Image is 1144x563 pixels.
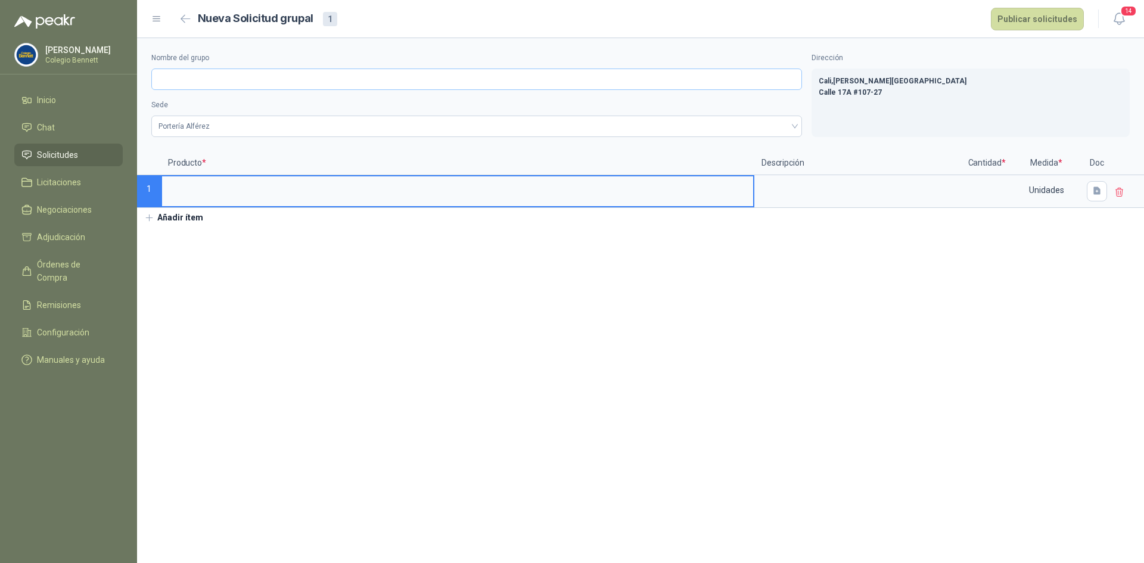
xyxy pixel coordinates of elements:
[14,171,123,194] a: Licitaciones
[819,76,1123,87] p: Cali , [PERSON_NAME][GEOGRAPHIC_DATA]
[151,52,802,64] label: Nombre del grupo
[45,57,120,64] p: Colegio Bennett
[37,94,56,107] span: Inicio
[37,326,89,339] span: Configuración
[1012,176,1081,204] div: Unidades
[14,321,123,344] a: Configuración
[37,121,55,134] span: Chat
[37,353,105,366] span: Manuales y ayuda
[14,14,75,29] img: Logo peakr
[14,349,123,371] a: Manuales y ayuda
[1108,8,1130,30] button: 14
[1011,151,1082,175] p: Medida
[15,43,38,66] img: Company Logo
[14,116,123,139] a: Chat
[323,12,337,26] div: 1
[14,144,123,166] a: Solicitudes
[151,99,802,111] label: Sede
[14,294,123,316] a: Remisiones
[137,175,161,208] p: 1
[812,52,1130,64] label: Dirección
[37,148,78,161] span: Solicitudes
[1082,151,1112,175] p: Doc
[819,87,1123,98] p: Calle 17A #107-27
[45,46,120,54] p: [PERSON_NAME]
[37,298,81,312] span: Remisiones
[963,151,1011,175] p: Cantidad
[198,10,313,27] h2: Nueva Solicitud grupal
[754,151,963,175] p: Descripción
[158,117,795,135] span: Portería Alférez
[14,198,123,221] a: Negociaciones
[14,253,123,289] a: Órdenes de Compra
[991,8,1084,30] button: Publicar solicitudes
[37,203,92,216] span: Negociaciones
[14,226,123,248] a: Adjudicación
[137,208,210,228] button: Añadir ítem
[37,176,81,189] span: Licitaciones
[161,151,754,175] p: Producto
[14,89,123,111] a: Inicio
[1120,5,1137,17] span: 14
[37,231,85,244] span: Adjudicación
[37,258,111,284] span: Órdenes de Compra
